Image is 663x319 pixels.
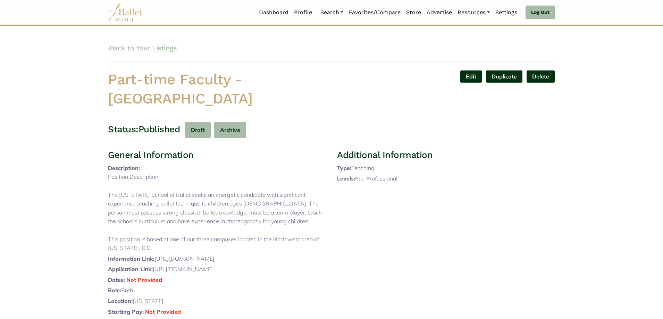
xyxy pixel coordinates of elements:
a: Settings [493,5,520,20]
a: ‹Back to Your Listings [108,44,177,52]
p: Both [108,286,326,295]
span: Role: [108,287,121,294]
button: Draft [185,122,211,138]
p: Pre-Professional [337,174,555,183]
span: Location: [108,297,133,304]
a: Store [403,5,424,20]
a: Edit [460,70,482,83]
span: Starting Pay: [108,308,144,315]
a: Favorites/Compare [346,5,403,20]
a: Log Out [526,6,555,19]
h3: Status: [108,124,139,135]
span: Levels: [337,175,355,182]
a: Dashboard [256,5,291,20]
span: Description: [108,165,140,171]
span: Not Provided [145,308,181,315]
a: Profile [291,5,315,20]
p: [US_STATE] [108,297,326,306]
a: Duplicate [486,70,523,83]
code: ‹ [108,43,110,52]
span: Type: [337,165,351,171]
h3: General Information [108,149,326,161]
p: Position Description The [US_STATE] School of Ballet seeks an energetic candidate with significan... [108,173,326,252]
span: Information Link: [108,255,154,262]
h1: Part-time Faculty - [GEOGRAPHIC_DATA] [108,70,326,108]
p: [URL][DOMAIN_NAME] [108,254,326,263]
h3: Additional Information [337,149,555,161]
a: Resources [455,5,493,20]
span: Application Link: [108,266,153,272]
button: Delete [526,70,555,83]
a: Search [318,5,346,20]
span: Dates: [108,276,125,283]
button: Archive [214,122,246,138]
h3: Published [139,124,180,135]
p: Teaching [337,164,555,173]
a: Advertise [424,5,455,20]
span: Not Provided [126,276,162,283]
p: [URL][DOMAIN_NAME] [108,265,326,274]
